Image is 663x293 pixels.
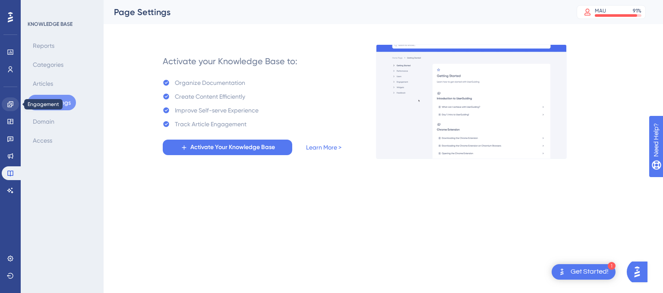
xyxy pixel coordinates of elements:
[175,91,245,102] div: Create Content Efficiently
[28,21,73,28] div: KNOWLEDGE BASE
[190,142,275,153] span: Activate Your Knowledge Base
[376,44,567,159] img: a27db7f7ef9877a438c7956077c236be.gif
[557,267,567,277] img: launcher-image-alternative-text
[28,38,60,53] button: Reports
[28,114,60,129] button: Domain
[306,142,341,153] a: Learn More >
[28,76,58,91] button: Articles
[571,267,609,277] div: Get Started!
[163,140,292,155] button: Activate Your Knowledge Base
[28,133,57,148] button: Access
[608,262,616,270] div: 1
[627,259,653,285] iframe: UserGuiding AI Assistant Launcher
[163,55,297,67] div: Activate your Knowledge Base to:
[175,105,259,115] div: Improve Self-serve Experience
[552,264,616,280] div: Open Get Started! checklist, remaining modules: 1
[114,6,555,18] div: Page Settings
[595,7,606,14] div: MAU
[20,2,54,12] span: Need Help?
[28,95,76,110] button: Page Settings
[633,7,641,14] div: 91 %
[28,57,69,72] button: Categories
[175,78,245,88] div: Organize Documentation
[175,119,246,129] div: Track Article Engagement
